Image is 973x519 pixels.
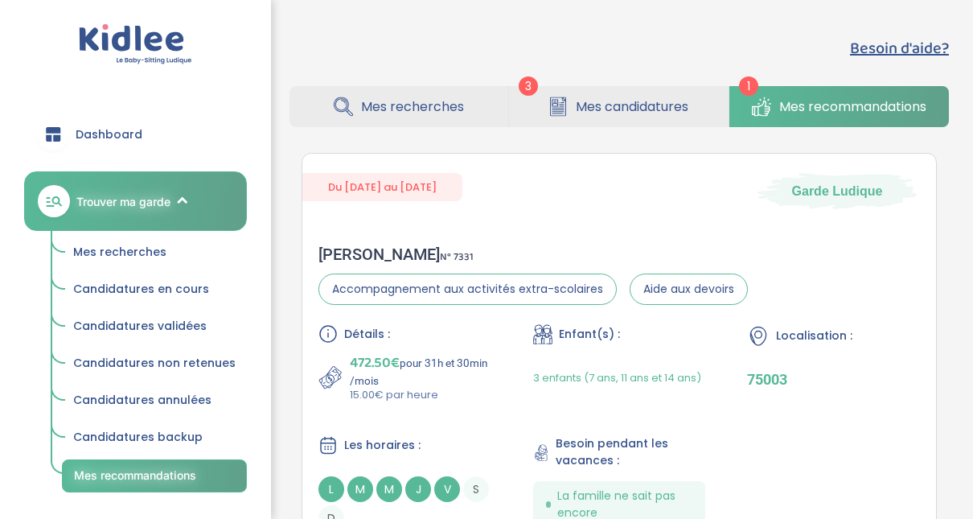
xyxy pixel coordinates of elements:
[739,76,758,96] span: 1
[533,370,701,385] span: 3 enfants (7 ans, 11 ans et 14 ans)
[347,476,373,502] span: M
[509,86,728,127] a: Mes candidatures
[519,76,538,96] span: 3
[850,36,949,60] button: Besoin d'aide?
[73,281,209,297] span: Candidatures en cours
[361,97,464,117] span: Mes recherches
[79,24,192,65] img: logo.svg
[62,385,247,416] a: Candidatures annulées
[62,422,247,453] a: Candidatures backup
[792,182,883,200] span: Garde Ludique
[440,249,474,266] span: N° 7331
[463,476,489,502] span: S
[318,245,748,264] div: [PERSON_NAME]
[350,352,400,374] span: 472.50€
[318,476,344,502] span: L
[576,97,688,117] span: Mes candidatures
[62,459,247,492] a: Mes recommandations
[350,387,491,403] p: 15.00€ par heure
[73,318,207,334] span: Candidatures validées
[434,476,460,502] span: V
[729,86,949,127] a: Mes recommandations
[24,171,247,231] a: Trouver ma garde
[73,429,203,445] span: Candidatures backup
[350,352,491,387] p: pour 31h et 30min /mois
[344,326,390,343] span: Détails :
[747,371,920,388] p: 75003
[62,237,247,268] a: Mes recherches
[302,173,462,201] span: Du [DATE] au [DATE]
[76,126,142,143] span: Dashboard
[630,274,748,305] span: Aide aux devoirs
[73,392,211,408] span: Candidatures annulées
[376,476,402,502] span: M
[776,327,852,344] span: Localisation :
[62,311,247,342] a: Candidatures validées
[344,437,421,454] span: Les horaires :
[405,476,431,502] span: J
[318,274,617,305] span: Accompagnement aux activités extra-scolaires
[76,193,170,210] span: Trouver ma garde
[556,435,706,469] span: Besoin pendant les vacances :
[779,97,926,117] span: Mes recommandations
[73,244,166,260] span: Mes recherches
[24,105,247,163] a: Dashboard
[74,468,196,482] span: Mes recommandations
[62,274,247,305] a: Candidatures en cours
[73,355,236,371] span: Candidatures non retenues
[289,86,508,127] a: Mes recherches
[62,348,247,379] a: Candidatures non retenues
[559,326,620,343] span: Enfant(s) :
